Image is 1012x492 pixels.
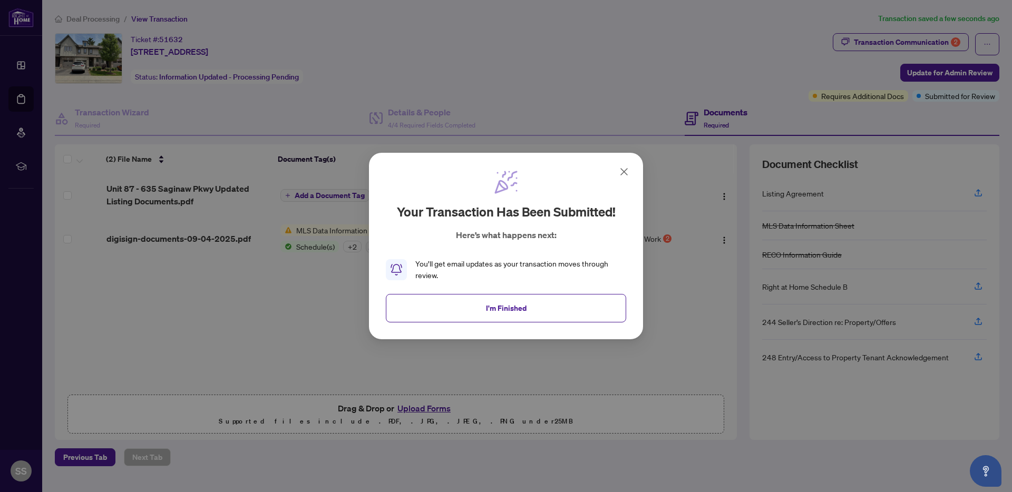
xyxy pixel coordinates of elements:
div: You’ll get email updates as your transaction moves through review. [415,258,626,281]
span: I'm Finished [486,300,527,317]
button: I'm Finished [386,294,626,322]
p: Here’s what happens next: [456,229,557,241]
h2: Your transaction has been submitted! [397,203,616,220]
button: Open asap [970,455,1001,487]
